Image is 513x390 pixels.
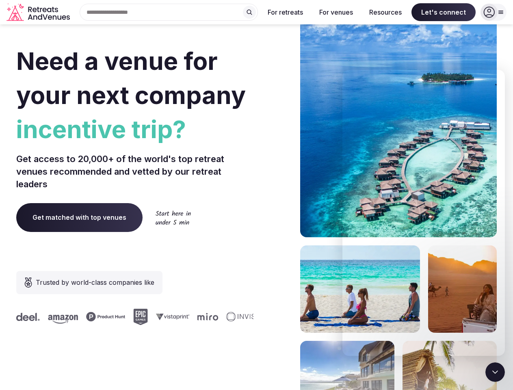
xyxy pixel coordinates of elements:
a: Get matched with top venues [16,203,143,232]
img: Start here in under 5 min [156,210,191,225]
p: Get access to 20,000+ of the world's top retreat venues recommended and vetted by our retreat lea... [16,153,253,190]
svg: Deel company logo [16,313,39,321]
span: Need a venue for your next company [16,46,246,110]
svg: Epic Games company logo [133,309,147,325]
span: Trusted by world-class companies like [36,277,154,287]
button: For retreats [261,3,310,21]
svg: Vistaprint company logo [156,313,189,320]
img: yoga on tropical beach [300,245,420,333]
iframe: Intercom live chat [485,362,505,382]
iframe: Intercom live chat [342,70,505,356]
svg: Retreats and Venues company logo [6,3,71,22]
span: Let's connect [411,3,476,21]
svg: Invisible company logo [226,312,271,322]
a: Visit the homepage [6,3,71,22]
span: incentive trip? [16,112,253,146]
svg: Miro company logo [197,313,218,321]
button: For venues [313,3,359,21]
button: Resources [363,3,408,21]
